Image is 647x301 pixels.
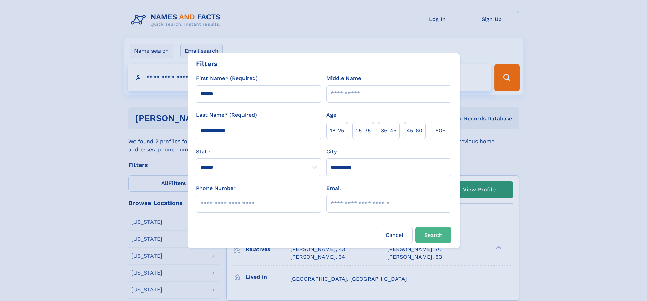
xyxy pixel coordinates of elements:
[356,127,371,135] span: 25‑35
[330,127,344,135] span: 18‑25
[415,227,451,243] button: Search
[326,184,341,192] label: Email
[326,111,336,119] label: Age
[326,148,337,156] label: City
[196,111,257,119] label: Last Name* (Required)
[435,127,446,135] span: 60+
[326,74,361,82] label: Middle Name
[196,184,236,192] label: Phone Number
[196,148,321,156] label: State
[407,127,423,135] span: 45‑60
[196,74,258,82] label: First Name* (Required)
[377,227,413,243] label: Cancel
[381,127,396,135] span: 35‑45
[196,59,218,69] div: Filters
